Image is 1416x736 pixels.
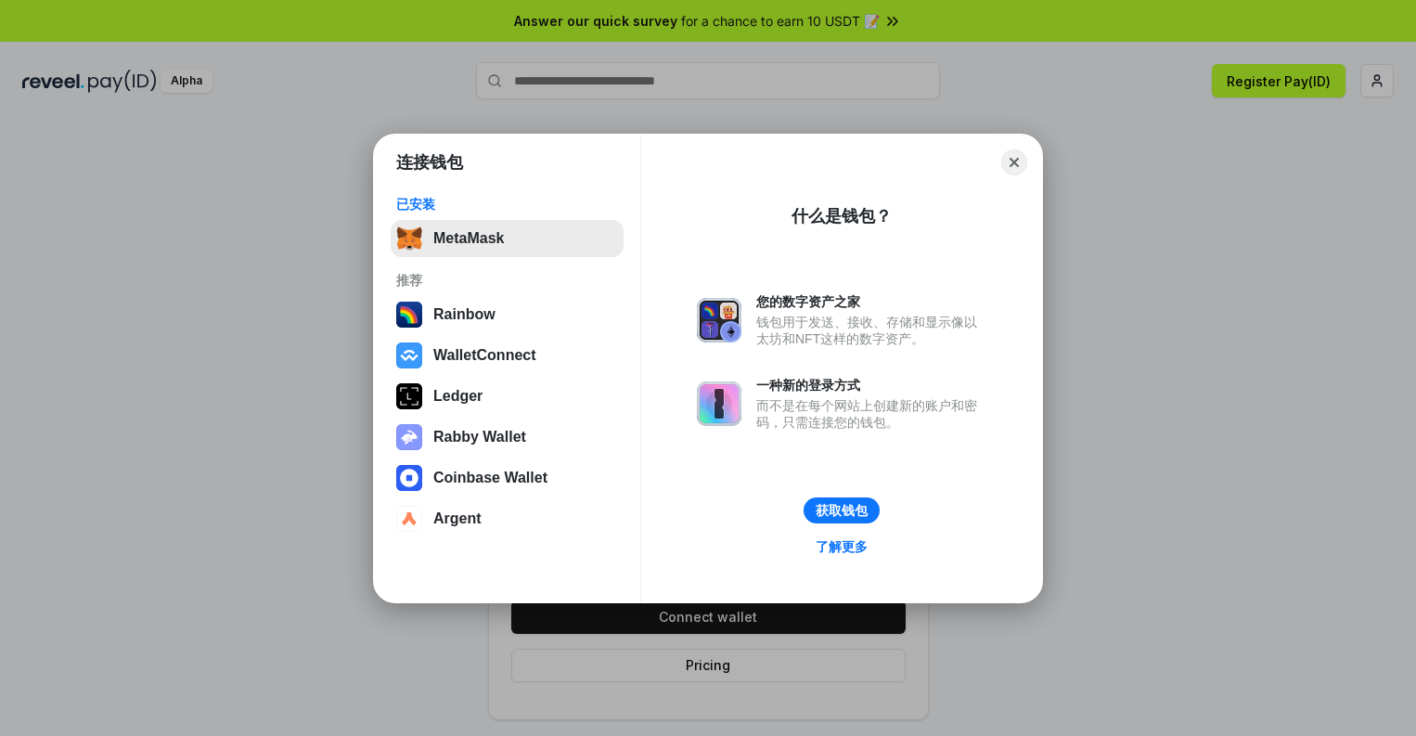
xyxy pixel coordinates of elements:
img: svg+xml,%3Csvg%20xmlns%3D%22http%3A%2F%2Fwww.w3.org%2F2000%2Fsvg%22%20fill%3D%22none%22%20viewBox... [396,424,422,450]
div: Coinbase Wallet [433,470,547,486]
img: svg+xml,%3Csvg%20fill%3D%22none%22%20height%3D%2233%22%20viewBox%3D%220%200%2035%2033%22%20width%... [396,226,422,252]
div: WalletConnect [433,347,536,364]
button: Coinbase Wallet [391,459,624,497]
button: MetaMask [391,220,624,257]
button: WalletConnect [391,337,624,374]
div: 已安装 [396,196,618,213]
div: Rabby Wallet [433,429,526,445]
div: Rainbow [433,306,496,323]
div: 什么是钱包？ [792,205,892,227]
h1: 连接钱包 [396,151,463,174]
div: Ledger [433,388,483,405]
div: 您的数字资产之家 [756,293,986,310]
button: Ledger [391,378,624,415]
button: Rabby Wallet [391,419,624,456]
img: svg+xml,%3Csvg%20width%3D%2228%22%20height%3D%2228%22%20viewBox%3D%220%200%2028%2028%22%20fill%3D... [396,506,422,532]
a: 了解更多 [805,535,879,559]
img: svg+xml,%3Csvg%20width%3D%2228%22%20height%3D%2228%22%20viewBox%3D%220%200%2028%2028%22%20fill%3D... [396,465,422,491]
div: 一种新的登录方式 [756,377,986,394]
button: Close [1001,149,1027,175]
div: MetaMask [433,230,504,247]
img: svg+xml,%3Csvg%20xmlns%3D%22http%3A%2F%2Fwww.w3.org%2F2000%2Fsvg%22%20fill%3D%22none%22%20viewBox... [697,298,741,342]
button: Rainbow [391,296,624,333]
img: svg+xml,%3Csvg%20xmlns%3D%22http%3A%2F%2Fwww.w3.org%2F2000%2Fsvg%22%20width%3D%2228%22%20height%3... [396,383,422,409]
div: 获取钱包 [816,502,868,519]
div: 推荐 [396,272,618,289]
button: 获取钱包 [804,497,880,523]
div: 了解更多 [816,538,868,555]
img: svg+xml,%3Csvg%20width%3D%22120%22%20height%3D%22120%22%20viewBox%3D%220%200%20120%20120%22%20fil... [396,302,422,328]
img: svg+xml,%3Csvg%20xmlns%3D%22http%3A%2F%2Fwww.w3.org%2F2000%2Fsvg%22%20fill%3D%22none%22%20viewBox... [697,381,741,426]
div: Argent [433,510,482,527]
img: svg+xml,%3Csvg%20width%3D%2228%22%20height%3D%2228%22%20viewBox%3D%220%200%2028%2028%22%20fill%3D... [396,342,422,368]
div: 而不是在每个网站上创建新的账户和密码，只需连接您的钱包。 [756,397,986,431]
div: 钱包用于发送、接收、存储和显示像以太坊和NFT这样的数字资产。 [756,314,986,347]
button: Argent [391,500,624,537]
